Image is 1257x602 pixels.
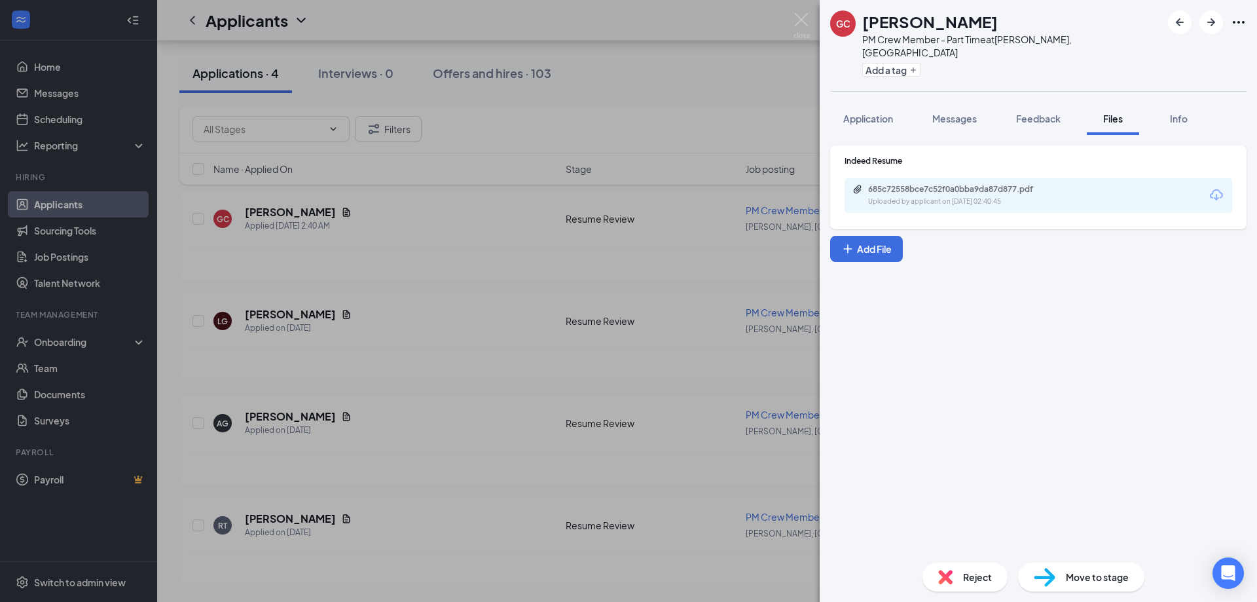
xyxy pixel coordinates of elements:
[1203,14,1219,30] svg: ArrowRight
[1066,570,1129,584] span: Move to stage
[1103,113,1123,124] span: Files
[862,10,998,33] h1: [PERSON_NAME]
[1231,14,1247,30] svg: Ellipses
[862,63,920,77] button: PlusAdd a tag
[868,197,1065,207] div: Uploaded by applicant on [DATE] 02:40:45
[963,570,992,584] span: Reject
[1199,10,1223,34] button: ArrowRight
[932,113,977,124] span: Messages
[868,184,1051,195] div: 685c72558bce7c52f0a0bba9da87d877.pdf
[1016,113,1061,124] span: Feedback
[841,242,854,255] svg: Plus
[836,17,850,30] div: GC
[1209,187,1224,203] svg: Download
[1172,14,1188,30] svg: ArrowLeftNew
[862,33,1161,59] div: PM Crew Member - Part Time at [PERSON_NAME], [GEOGRAPHIC_DATA]
[843,113,893,124] span: Application
[909,66,917,74] svg: Plus
[1170,113,1188,124] span: Info
[1212,557,1244,589] div: Open Intercom Messenger
[852,184,863,195] svg: Paperclip
[830,236,903,262] button: Add FilePlus
[845,155,1232,166] div: Indeed Resume
[852,184,1065,207] a: Paperclip685c72558bce7c52f0a0bba9da87d877.pdfUploaded by applicant on [DATE] 02:40:45
[1168,10,1192,34] button: ArrowLeftNew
